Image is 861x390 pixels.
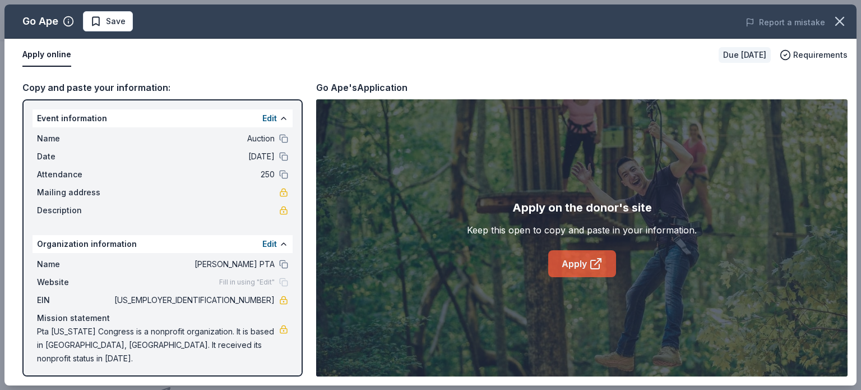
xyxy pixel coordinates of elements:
[548,250,616,277] a: Apply
[37,150,112,163] span: Date
[37,168,112,181] span: Attendance
[83,11,133,31] button: Save
[22,80,303,95] div: Copy and paste your information:
[112,150,275,163] span: [DATE]
[780,48,848,62] button: Requirements
[112,132,275,145] span: Auction
[33,109,293,127] div: Event information
[37,293,112,307] span: EIN
[262,237,277,251] button: Edit
[37,276,112,289] span: Website
[37,186,112,199] span: Mailing address
[37,204,112,217] span: Description
[793,48,848,62] span: Requirements
[112,258,275,271] span: [PERSON_NAME] PTA
[316,80,408,95] div: Go Ape's Application
[22,43,71,67] button: Apply online
[719,47,771,63] div: Due [DATE]
[33,235,293,253] div: Organization information
[106,15,126,28] span: Save
[112,293,275,307] span: [US_EMPLOYER_IDENTIFICATION_NUMBER]
[467,223,697,237] div: Keep this open to copy and paste in your information.
[512,199,652,217] div: Apply on the donor's site
[37,258,112,271] span: Name
[37,325,279,365] span: Pta [US_STATE] Congress is a nonprofit organization. It is based in [GEOGRAPHIC_DATA], [GEOGRAPHI...
[112,168,275,181] span: 250
[262,112,277,125] button: Edit
[37,311,288,325] div: Mission statement
[22,12,58,30] div: Go Ape
[746,16,825,29] button: Report a mistake
[37,132,112,145] span: Name
[219,278,275,287] span: Fill in using "Edit"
